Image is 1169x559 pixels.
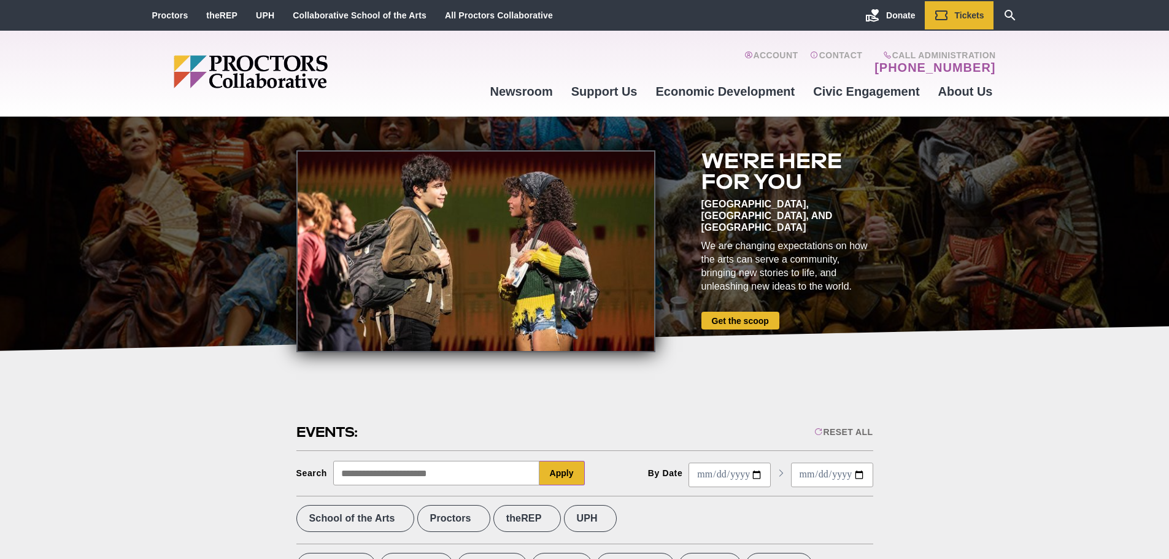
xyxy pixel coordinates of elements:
a: Search [993,1,1027,29]
label: School of the Arts [296,505,414,532]
div: By Date [648,468,683,478]
a: [PHONE_NUMBER] [874,60,995,75]
img: Proctors logo [174,55,422,88]
a: Contact [810,50,862,75]
h2: We're here for you [701,150,873,192]
button: Apply [539,461,585,485]
a: Account [744,50,798,75]
label: UPH [564,505,617,532]
a: Support Us [562,75,647,108]
label: theREP [493,505,561,532]
a: Newsroom [480,75,561,108]
a: Get the scoop [701,312,779,330]
a: Donate [856,1,924,29]
a: All Proctors Collaborative [445,10,553,20]
span: Donate [886,10,915,20]
a: Tickets [925,1,993,29]
div: Reset All [814,427,873,437]
a: UPH [256,10,274,20]
div: [GEOGRAPHIC_DATA], [GEOGRAPHIC_DATA], and [GEOGRAPHIC_DATA] [701,198,873,233]
a: About Us [929,75,1002,108]
a: Civic Engagement [804,75,928,108]
a: Collaborative School of the Arts [293,10,426,20]
a: theREP [206,10,237,20]
div: Search [296,468,328,478]
a: Economic Development [647,75,804,108]
label: Proctors [417,505,490,532]
span: Tickets [955,10,984,20]
a: Proctors [152,10,188,20]
div: We are changing expectations on how the arts can serve a community, bringing new stories to life,... [701,239,873,293]
h2: Events: [296,423,360,442]
span: Call Administration [871,50,995,60]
